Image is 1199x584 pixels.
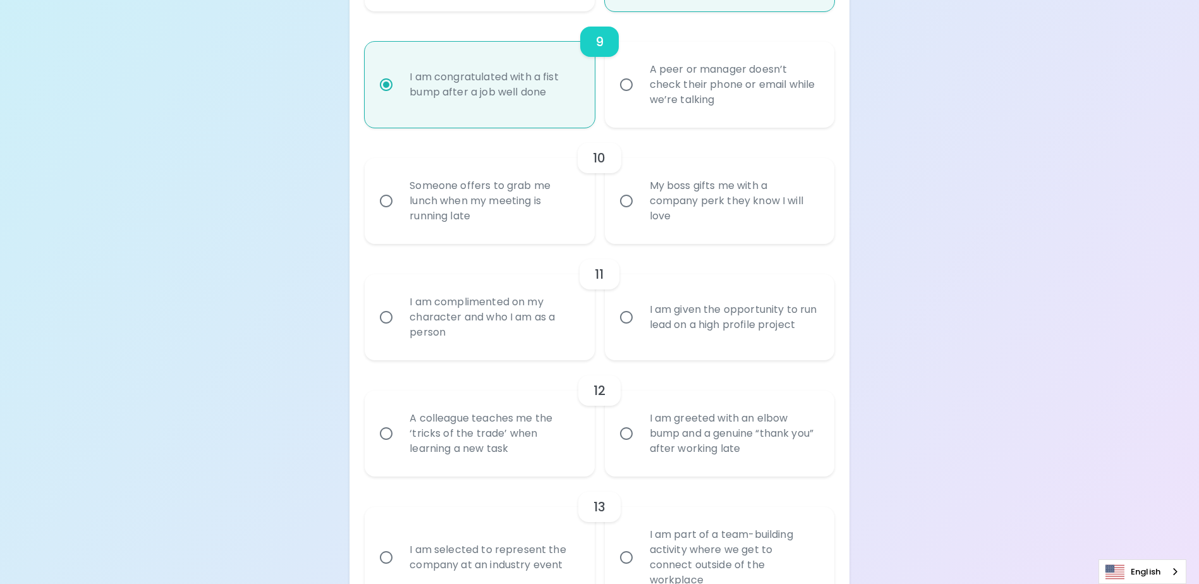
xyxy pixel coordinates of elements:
div: I am congratulated with a fist bump after a job well done [399,54,587,115]
h6: 10 [593,148,606,168]
div: Language [1099,559,1186,584]
div: A colleague teaches me the ‘tricks of the trade’ when learning a new task [399,396,587,471]
a: English [1099,560,1186,583]
div: choice-group-check [365,128,834,244]
h6: 13 [593,497,606,517]
h6: 11 [595,264,604,284]
div: choice-group-check [365,244,834,360]
div: I am greeted with an elbow bump and a genuine “thank you” after working late [640,396,827,471]
div: Someone offers to grab me lunch when my meeting is running late [399,163,587,239]
div: A peer or manager doesn’t check their phone or email while we’re talking [640,47,827,123]
div: My boss gifts me with a company perk they know I will love [640,163,827,239]
div: I am given the opportunity to run lead on a high profile project [640,287,827,348]
aside: Language selected: English [1099,559,1186,584]
div: I am complimented on my character and who I am as a person [399,279,587,355]
h6: 12 [593,380,606,401]
h6: 9 [595,32,604,52]
div: choice-group-check [365,11,834,128]
div: choice-group-check [365,360,834,477]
